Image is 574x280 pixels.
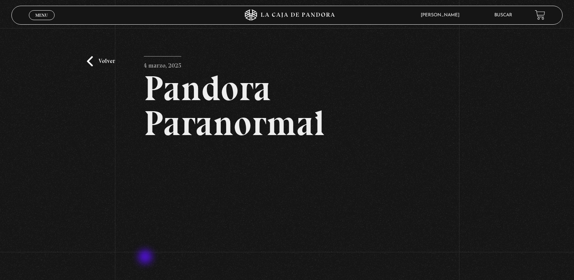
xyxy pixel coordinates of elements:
[417,13,467,17] span: [PERSON_NAME]
[144,71,430,141] h2: Pandora Paranormal
[494,13,512,17] a: Buscar
[535,10,545,20] a: View your shopping cart
[35,13,48,17] span: Menu
[144,56,181,71] p: 4 marzo, 2025
[87,56,115,66] a: Volver
[33,19,50,25] span: Cerrar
